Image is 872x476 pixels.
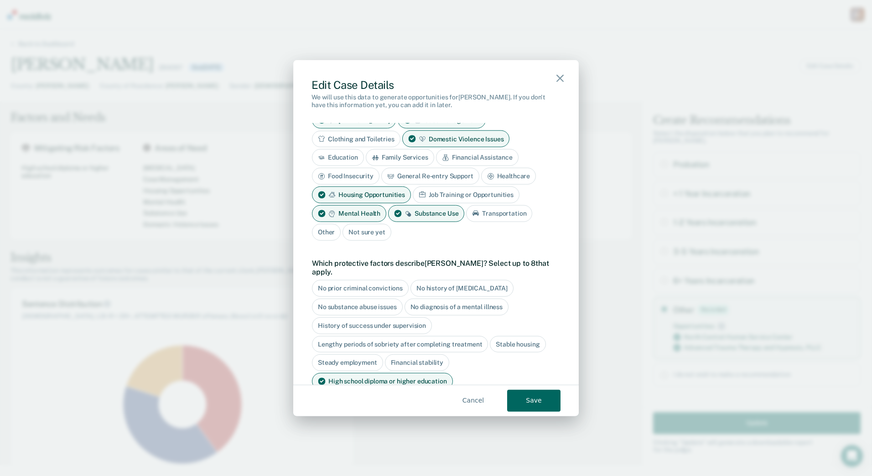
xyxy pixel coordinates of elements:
[312,373,453,390] div: High school diploma or higher education
[312,299,403,316] div: No substance abuse issues
[312,130,400,147] div: Clothing and Toiletries
[385,354,449,371] div: Financial stability
[312,317,432,334] div: History of success under supervision
[312,205,386,222] div: Mental Health
[481,168,536,185] div: Healthcare
[312,259,555,276] label: Which protective factors describe [PERSON_NAME] ? Select up to 8 that apply.
[312,224,341,241] div: Other
[312,186,411,203] div: Housing Opportunities
[312,336,488,352] div: Lengthy periods of sobriety after completing treatment
[405,299,509,316] div: No diagnosis of a mental illness
[413,186,519,203] div: Job Training or Opportunities
[311,78,561,92] div: Edit Case Details
[466,205,532,222] div: Transportation
[388,205,464,222] div: Substance Use
[312,149,364,166] div: Education
[312,168,379,185] div: Food Insecurity
[312,354,383,371] div: Steady employment
[507,389,561,411] button: Save
[410,280,514,297] div: No history of [MEDICAL_DATA]
[366,149,434,166] div: Family Services
[436,149,519,166] div: Financial Assistance
[490,336,545,352] div: Stable housing
[343,224,391,241] div: Not sure yet
[402,130,510,147] div: Domestic Violence Issues
[311,93,561,109] div: We will use this data to generate opportunities for [PERSON_NAME] . If you don't have this inform...
[381,168,479,185] div: General Re-entry Support
[446,389,500,411] button: Cancel
[312,280,409,297] div: No prior criminal convictions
